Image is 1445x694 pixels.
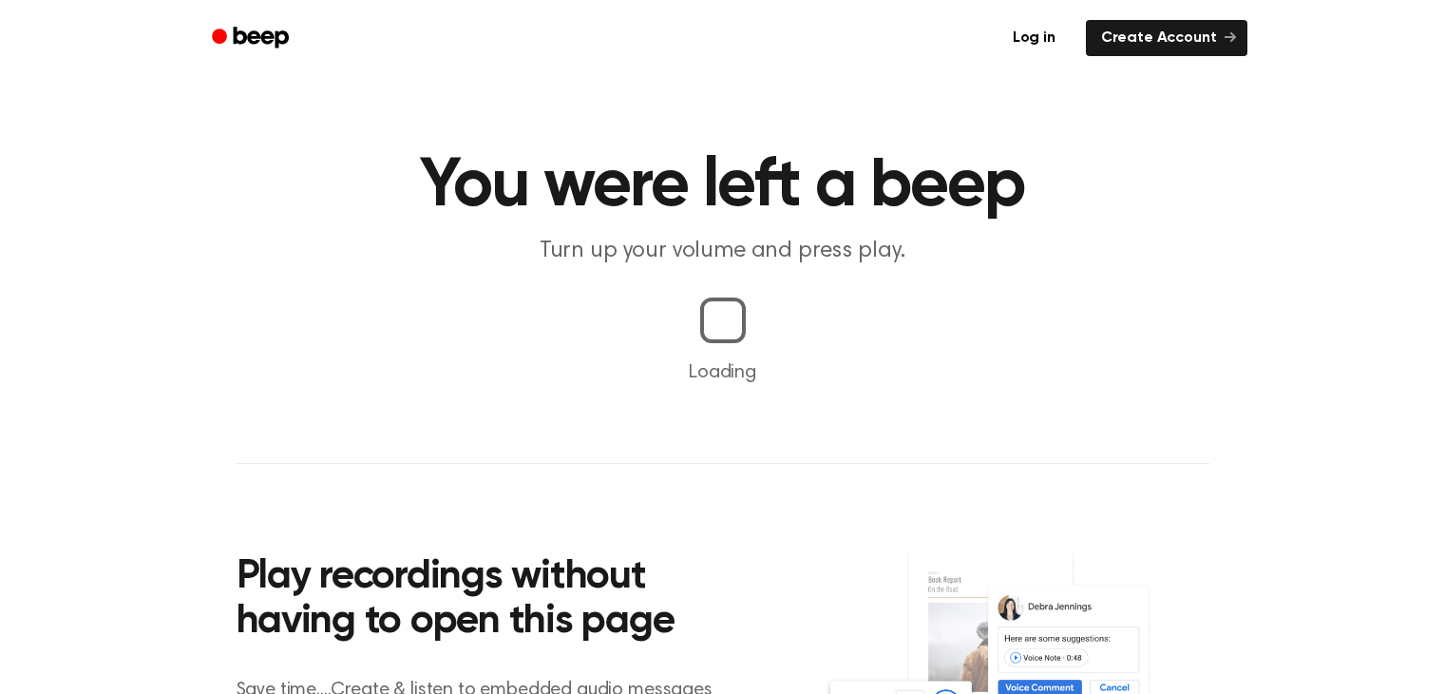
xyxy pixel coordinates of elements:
[994,16,1074,60] a: Log in
[237,152,1209,221] h1: You were left a beep
[237,555,749,646] h2: Play recordings without having to open this page
[358,236,1088,267] p: Turn up your volume and press play.
[1086,20,1247,56] a: Create Account
[199,20,306,57] a: Beep
[23,358,1422,387] p: Loading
